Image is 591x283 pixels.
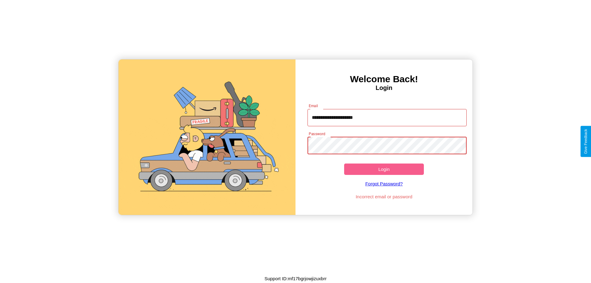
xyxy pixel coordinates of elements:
[344,164,424,175] button: Login
[264,274,327,283] p: Support ID: mf17bgrjowjizuxbrr
[309,103,318,108] label: Email
[304,192,464,201] p: Incorrect email or password
[584,129,588,154] div: Give Feedback
[119,59,295,215] img: gif
[295,84,472,91] h4: Login
[295,74,472,84] h3: Welcome Back!
[309,131,325,136] label: Password
[304,175,464,192] a: Forgot Password?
